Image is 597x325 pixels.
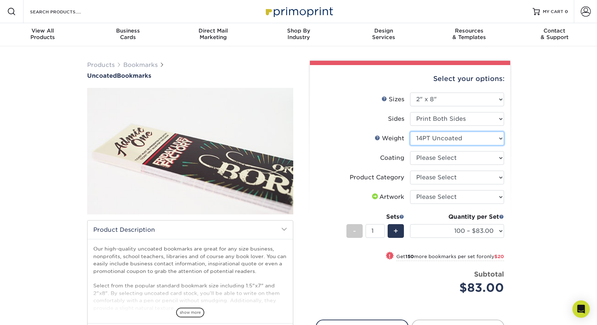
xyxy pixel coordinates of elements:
img: Primoprint [263,4,335,19]
span: MY CART [543,9,563,15]
h2: Product Description [88,221,293,239]
span: show more [176,308,204,317]
div: Artwork [371,193,404,201]
span: Uncoated [87,72,117,79]
a: Contact& Support [512,23,597,46]
a: Resources& Templates [426,23,512,46]
a: DesignServices [341,23,426,46]
div: Product Category [350,173,404,182]
a: Products [87,61,115,68]
strong: Subtotal [474,270,504,278]
span: 0 [565,9,568,14]
small: Get more bookmarks per set for [396,254,504,261]
span: Shop By [256,27,341,34]
div: Select your options: [316,65,504,93]
span: only [484,254,504,259]
span: + [393,226,398,236]
div: Marketing [171,27,256,40]
span: Direct Mail [171,27,256,34]
span: - [353,226,356,236]
a: Direct MailMarketing [171,23,256,46]
span: ! [389,252,391,260]
div: $83.00 [415,279,504,296]
h1: Bookmarks [87,72,293,79]
span: Design [341,27,426,34]
div: Open Intercom Messenger [572,300,590,318]
div: Sizes [381,95,404,104]
span: Business [85,27,171,34]
div: Cards [85,27,171,40]
div: Weight [375,134,404,143]
div: Coating [380,154,404,162]
span: $20 [494,254,504,259]
div: & Templates [426,27,512,40]
span: Resources [426,27,512,34]
a: Bookmarks [123,61,158,68]
div: Industry [256,27,341,40]
strong: 150 [405,254,414,259]
div: & Support [512,27,597,40]
div: Quantity per Set [410,213,504,221]
a: BusinessCards [85,23,171,46]
a: Shop ByIndustry [256,23,341,46]
input: SEARCH PRODUCTS..... [29,7,100,16]
div: Services [341,27,426,40]
img: Uncoated 01 [87,80,293,222]
div: Sides [388,115,404,123]
a: UncoatedBookmarks [87,72,293,79]
span: Contact [512,27,597,34]
p: Our high-quality uncoated bookmarks are great for any size business, nonprofits, school teachers,... [93,245,287,312]
div: Sets [346,213,404,221]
